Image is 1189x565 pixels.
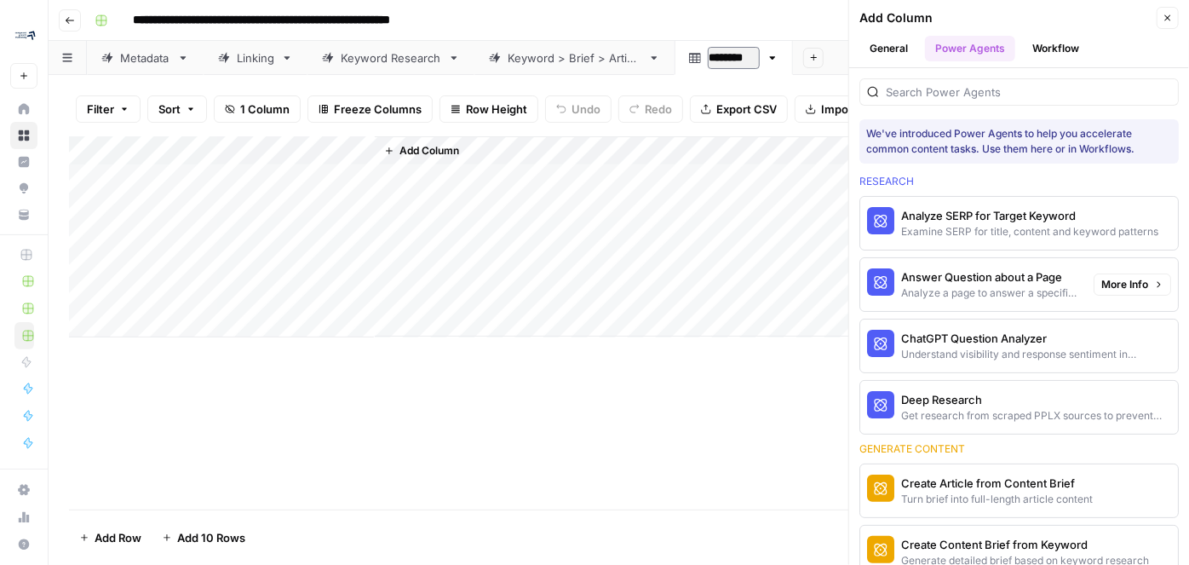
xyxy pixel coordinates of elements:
[866,126,1172,157] div: We've introduced Power Agents to help you accelerate common content tasks. Use them here or in Wo...
[859,441,1179,457] div: Generate content
[307,95,433,123] button: Freeze Columns
[158,101,181,118] span: Sort
[10,95,37,123] a: Home
[901,408,1171,424] div: Get research from scraped PPLX sources to prevent source [MEDICAL_DATA]
[901,492,1093,507] div: Turn brief into full-length article content
[1094,274,1171,296] button: More Info
[860,320,1178,372] button: ChatGPT Question AnalyzerUnderstand visibility and response sentiment in ChatGPT
[618,95,683,123] button: Redo
[341,49,441,66] div: Keyword Research
[886,84,1171,101] input: Search Power Agents
[860,381,1178,434] button: Deep ResearchGet research from scraped PPLX sources to prevent source [MEDICAL_DATA]
[645,101,672,118] span: Redo
[69,524,152,551] button: Add Row
[795,95,893,123] button: Import CSV
[572,101,600,118] span: Undo
[901,347,1171,362] div: Understand visibility and response sentiment in ChatGPT
[10,148,37,176] a: Insights
[821,101,882,118] span: Import CSV
[1101,277,1148,292] span: More Info
[860,258,1087,311] button: Answer Question about a PageAnalyze a page to answer a specific question
[87,41,204,75] a: Metadata
[147,95,207,123] button: Sort
[10,14,37,56] button: Workspace: Compound Growth
[10,175,37,202] a: Opportunities
[859,174,1179,189] div: Research
[901,285,1080,301] div: Analyze a page to answer a specific question
[901,475,1093,492] div: Create Article from Content Brief
[399,143,459,159] span: Add Column
[214,95,301,123] button: 1 Column
[334,101,422,118] span: Freeze Columns
[76,95,141,123] button: Filter
[237,49,274,66] div: Linking
[152,524,256,551] button: Add 10 Rows
[120,49,170,66] div: Metadata
[860,464,1178,517] button: Create Article from Content BriefTurn brief into full-length article content
[901,391,1171,408] div: Deep Research
[508,49,641,66] div: Keyword > Brief > Article
[690,95,788,123] button: Export CSV
[10,476,37,504] a: Settings
[901,207,1158,224] div: Analyze SERP for Target Keyword
[901,330,1171,347] div: ChatGPT Question Analyzer
[377,140,466,162] button: Add Column
[466,101,527,118] span: Row Height
[10,504,37,531] a: Usage
[901,536,1149,553] div: Create Content Brief from Keyword
[10,201,37,228] a: Your Data
[474,41,675,75] a: Keyword > Brief > Article
[307,41,474,75] a: Keyword Research
[10,531,37,558] button: Help + Support
[860,197,1178,250] button: Analyze SERP for Target KeywordExamine SERP for title, content and keyword patterns
[177,529,245,546] span: Add 10 Rows
[901,224,1158,239] div: Examine SERP for title, content and keyword patterns
[204,41,307,75] a: Linking
[925,36,1015,61] button: Power Agents
[10,122,37,149] a: Browse
[240,101,290,118] span: 1 Column
[10,20,41,50] img: Compound Growth Logo
[1022,36,1089,61] button: Workflow
[901,268,1080,285] div: Answer Question about a Page
[87,101,114,118] span: Filter
[859,36,918,61] button: General
[95,529,141,546] span: Add Row
[545,95,612,123] button: Undo
[716,101,777,118] span: Export CSV
[439,95,538,123] button: Row Height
